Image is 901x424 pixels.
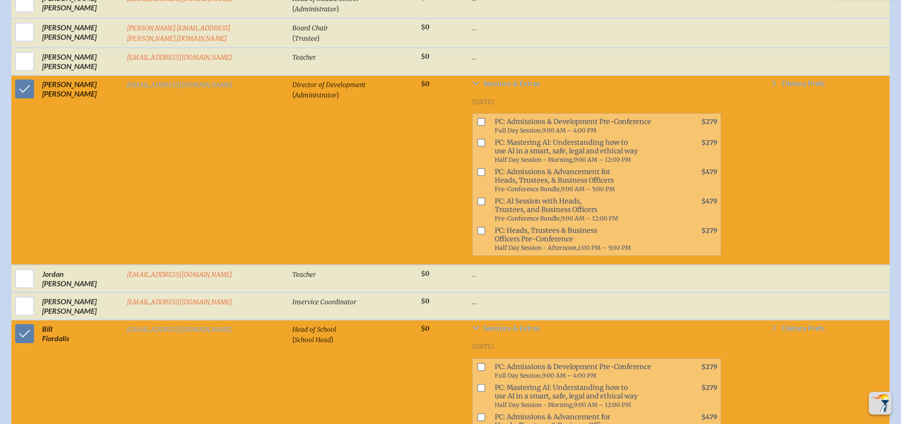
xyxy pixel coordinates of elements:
[337,4,339,13] span: )
[491,136,679,166] span: PC: Mastering AI: Understanding how to use AI in a smart, safe, legal and ethical way
[578,244,631,251] span: 1:00 PM – 5:00 PM
[331,335,333,344] span: )
[701,384,717,392] span: $279
[495,215,561,222] span: Pre-Conference Bundle,
[472,297,721,306] p: ...
[495,127,542,134] span: Full Day Session,
[38,48,123,75] td: [PERSON_NAME] [PERSON_NAME]
[38,75,123,265] td: [PERSON_NAME] [PERSON_NAME]
[701,197,717,205] span: $479
[491,166,679,195] span: PC: Admissions & Advancement for Heads, Trustees, & Business Officers
[701,413,717,421] span: $479
[701,227,717,235] span: $279
[483,324,540,332] span: Sessions & Extras
[38,18,123,48] td: [PERSON_NAME] [PERSON_NAME]
[574,401,631,408] span: 9:00 AM – 12:00 PM
[472,23,721,32] p: ...
[542,372,596,379] span: 9:00 AM – 4:00 PM
[421,297,429,305] span: $0
[782,324,825,332] span: Dietary Prefs
[472,269,721,279] p: ...
[472,52,721,62] p: ...
[421,53,429,61] span: $0
[292,326,336,334] span: Head of School
[483,79,540,87] span: Sessions & Extras
[491,195,679,224] span: PC: AI Session with Heads, Trustees, and Business Officers
[491,224,679,254] span: PC: Heads, Trustees & Business Officers Pre-Conference
[701,168,717,176] span: $479
[472,91,721,257] div: Sessions & Extras
[421,270,429,278] span: $0
[127,326,233,334] a: [EMAIL_ADDRESS][DOMAIN_NAME]
[127,271,233,279] a: [EMAIL_ADDRESS][DOMAIN_NAME]
[292,33,295,42] span: (
[782,79,825,87] span: Dietary Prefs
[701,363,717,371] span: $279
[295,5,337,13] span: Administrator
[495,244,578,251] span: Half Day Session - Afternoon,
[292,271,316,279] span: Teacher
[38,265,123,292] td: Jordan [PERSON_NAME]
[295,336,331,344] span: School Head
[869,392,892,415] button: Scroll Top
[491,115,679,136] span: PC: Admissions & Development Pre-Conference
[292,4,295,13] span: (
[472,343,494,351] span: [DATE]
[770,324,825,336] a: Dietary Prefs
[127,298,233,306] a: [EMAIL_ADDRESS][DOMAIN_NAME]
[421,325,429,333] span: $0
[871,394,890,413] img: To the top
[495,372,542,379] span: Full Day Session,
[491,381,679,411] span: PC: Mastering AI: Understanding how to use AI in a smart, safe, legal and ethical way
[472,79,721,91] a: Sessions & Extras
[317,33,320,42] span: )
[38,292,123,320] td: [PERSON_NAME] [PERSON_NAME]
[495,156,574,163] span: Half Day Session - Morning,
[421,23,429,31] span: $0
[495,401,574,408] span: Half Day Session - Morning,
[491,361,679,381] span: PC: Admissions & Development Pre-Conference
[292,81,366,89] span: Director of Development
[701,139,717,147] span: $279
[292,298,357,306] span: Inservice Coordinator
[292,335,295,344] span: (
[337,90,339,99] span: )
[295,91,337,99] span: Administrator
[472,98,494,106] span: [DATE]
[127,24,231,43] a: [PERSON_NAME][EMAIL_ADDRESS][PERSON_NAME][DOMAIN_NAME]
[292,24,328,32] span: Board Chair
[127,81,233,89] a: [EMAIL_ADDRESS][DOMAIN_NAME]
[421,80,429,88] span: $0
[561,215,618,222] span: 9:00 AM – 12:00 PM
[472,324,721,336] a: Sessions & Extras
[292,90,295,99] span: (
[574,156,631,163] span: 9:00 AM – 12:00 PM
[770,79,825,91] a: Dietary Prefs
[292,53,316,62] span: Teacher
[542,127,596,134] span: 9:00 AM – 4:00 PM
[495,185,561,193] span: Pre-Conference Bundle,
[127,53,233,62] a: [EMAIL_ADDRESS][DOMAIN_NAME]
[701,118,717,126] span: $279
[295,35,317,43] span: Trustee
[561,185,615,193] span: 9:00 AM – 5:00 PM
